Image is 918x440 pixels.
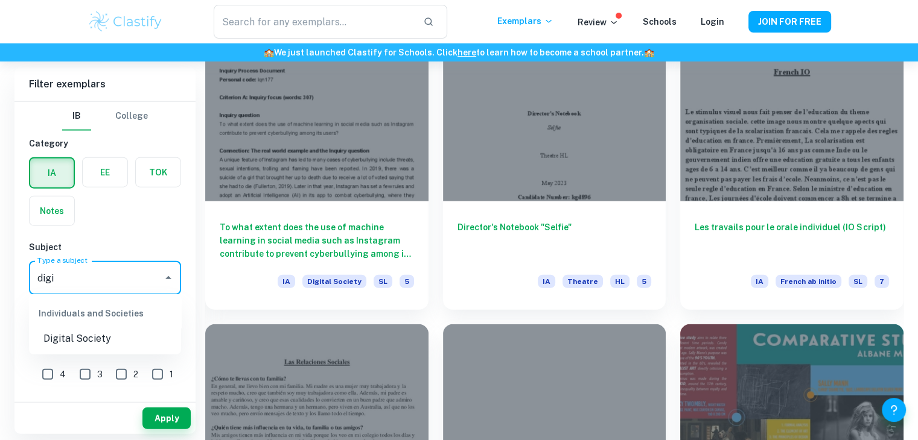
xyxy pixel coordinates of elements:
[643,17,677,27] a: Schools
[30,196,74,225] button: Notes
[578,16,619,29] p: Review
[701,17,724,27] a: Login
[374,275,392,288] span: SL
[30,159,74,187] button: IA
[2,46,916,59] h6: We just launched Clastify for Schools. Click to learn how to become a school partner.
[97,368,103,381] span: 3
[457,48,476,57] a: here
[83,158,127,187] button: EE
[29,240,181,254] h6: Subject
[29,137,181,150] h6: Category
[62,102,148,131] div: Filter type choice
[88,10,164,34] img: Clastify logo
[443,34,666,310] a: Director's Notebook "Selfie"IATheatreHL5
[29,299,181,328] div: Individuals and Societies
[60,368,66,381] span: 4
[497,14,553,28] p: Exemplars
[142,407,191,429] button: Apply
[751,275,768,288] span: IA
[776,275,841,288] span: French ab initio
[400,275,414,288] span: 5
[695,221,889,260] h6: Les travails pour le orale individuel (IO Script)
[278,275,295,288] span: IA
[170,368,173,381] span: 1
[115,102,148,131] button: College
[882,398,906,422] button: Help and Feedback
[136,158,180,187] button: TOK
[62,102,91,131] button: IB
[29,328,181,350] li: Digital Society
[563,275,603,288] span: Theatre
[133,368,138,381] span: 2
[849,275,867,288] span: SL
[610,275,630,288] span: HL
[214,5,413,39] input: Search for any exemplars...
[160,269,177,286] button: Close
[644,48,654,57] span: 🏫
[637,275,651,288] span: 5
[14,68,196,101] h6: Filter exemplars
[37,256,88,266] label: Type a subject
[205,34,429,310] a: To what extent does the use of machine learning in social media such as Instagram contribute to p...
[220,221,414,260] h6: To what extent does the use of machine learning in social media such as Instagram contribute to p...
[875,275,889,288] span: 7
[264,48,274,57] span: 🏫
[748,11,831,33] button: JOIN FOR FREE
[302,275,366,288] span: Digital Society
[680,34,904,310] a: Les travails pour le orale individuel (IO Script)IAFrench ab initioSL7
[538,275,555,288] span: IA
[457,221,652,260] h6: Director's Notebook "Selfie"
